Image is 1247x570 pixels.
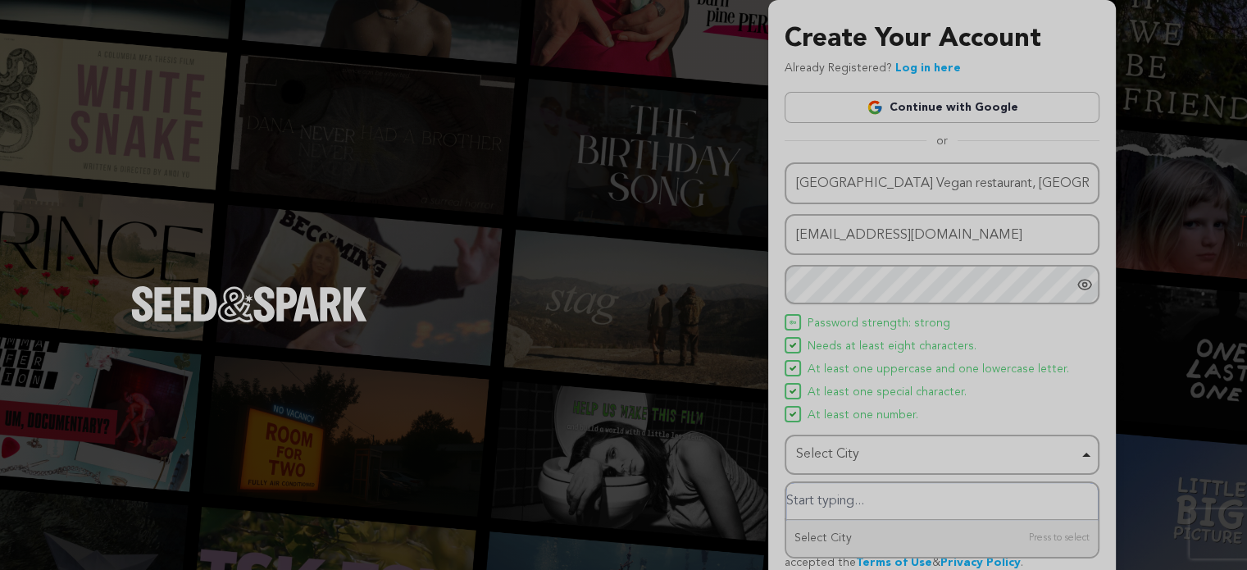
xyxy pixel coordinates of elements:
[940,557,1021,568] a: Privacy Policy
[790,388,796,394] img: Seed&Spark Icon
[785,214,1099,256] input: Email address
[867,99,883,116] img: Google logo
[808,383,967,403] span: At least one special character.
[790,411,796,417] img: Seed&Spark Icon
[856,557,932,568] a: Terms of Use
[786,520,1098,557] div: Select City
[926,133,958,149] span: or
[790,319,796,326] img: Seed&Spark Icon
[786,483,1098,520] input: Select City
[790,342,796,349] img: Seed&Spark Icon
[785,92,1099,123] a: Continue with Google
[131,286,367,322] img: Seed&Spark Logo
[1076,276,1093,293] a: Show password as plain text. Warning: this will display your password on the screen.
[808,360,1069,380] span: At least one uppercase and one lowercase letter.
[790,365,796,372] img: Seed&Spark Icon
[808,406,918,426] span: At least one number.
[131,286,367,355] a: Seed&Spark Homepage
[785,162,1099,204] input: Name
[808,337,976,357] span: Needs at least eight characters.
[785,59,961,79] p: Already Registered?
[808,314,950,334] span: Password strength: strong
[895,62,961,74] a: Log in here
[785,20,1099,59] h3: Create Your Account
[796,443,1078,467] div: Select City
